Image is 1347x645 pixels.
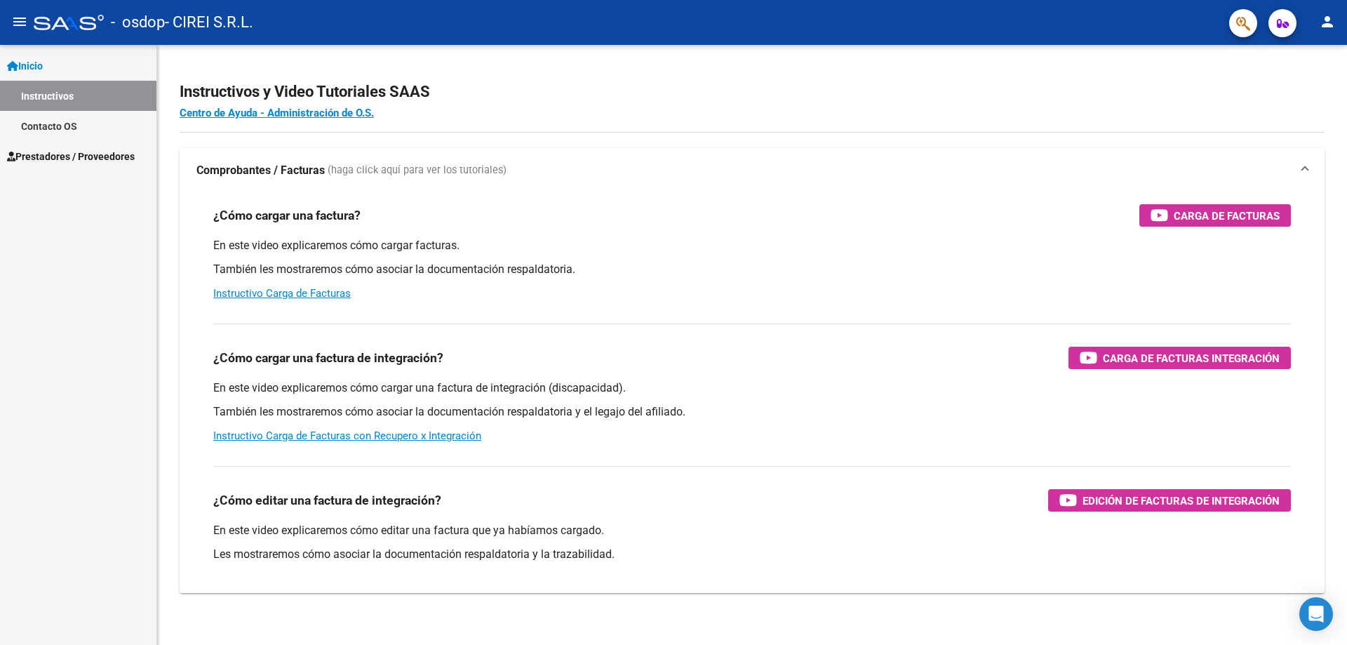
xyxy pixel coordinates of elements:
p: También les mostraremos cómo asociar la documentación respaldatoria. [213,262,1291,277]
h3: ¿Cómo cargar una factura de integración? [213,348,443,368]
span: Prestadores / Proveedores [7,149,135,164]
button: Carga de Facturas Integración [1068,347,1291,369]
span: (haga click aquí para ver los tutoriales) [328,163,507,178]
a: Centro de Ayuda - Administración de O.S. [180,107,374,119]
button: Carga de Facturas [1139,204,1291,227]
p: En este video explicaremos cómo cargar facturas. [213,238,1291,253]
strong: Comprobantes / Facturas [196,163,325,178]
span: Carga de Facturas [1174,207,1280,225]
mat-icon: menu [11,13,28,30]
span: - CIREI S.R.L. [165,7,253,38]
span: - osdop [111,7,165,38]
p: En este video explicaremos cómo cargar una factura de integración (discapacidad). [213,380,1291,396]
p: Les mostraremos cómo asociar la documentación respaldatoria y la trazabilidad. [213,547,1291,562]
p: En este video explicaremos cómo editar una factura que ya habíamos cargado. [213,523,1291,538]
mat-expansion-panel-header: Comprobantes / Facturas (haga click aquí para ver los tutoriales) [180,148,1325,193]
h3: ¿Cómo cargar una factura? [213,206,361,225]
a: Instructivo Carga de Facturas con Recupero x Integración [213,430,481,442]
p: También les mostraremos cómo asociar la documentación respaldatoria y el legajo del afiliado. [213,404,1291,420]
span: Edición de Facturas de integración [1083,492,1280,510]
button: Edición de Facturas de integración [1048,489,1291,512]
span: Inicio [7,58,43,74]
div: Open Intercom Messenger [1299,597,1333,631]
span: Carga de Facturas Integración [1103,350,1280,367]
h3: ¿Cómo editar una factura de integración? [213,491,441,510]
div: Comprobantes / Facturas (haga click aquí para ver los tutoriales) [180,193,1325,593]
mat-icon: person [1319,13,1336,30]
a: Instructivo Carga de Facturas [213,287,351,300]
h2: Instructivos y Video Tutoriales SAAS [180,79,1325,105]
